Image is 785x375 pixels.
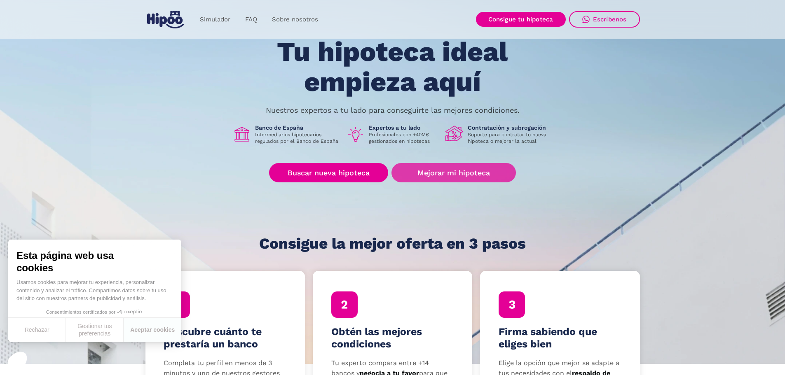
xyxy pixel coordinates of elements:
h4: Firma sabiendo que eliges bien [499,326,621,350]
div: Escríbenos [593,16,627,23]
p: Soporte para contratar tu nueva hipoteca o mejorar la actual [468,131,553,144]
h1: Tu hipoteca ideal empieza aquí [236,37,548,97]
a: Sobre nosotros [265,12,326,28]
p: Intermediarios hipotecarios regulados por el Banco de España [255,131,340,144]
a: home [145,7,186,32]
a: Mejorar mi hipoteca [391,163,516,182]
h1: Contratación y subrogación [468,124,553,131]
h4: Descubre cuánto te prestaría un banco [164,326,286,350]
h1: Banco de España [255,124,340,131]
a: Consigue tu hipoteca [476,12,566,27]
h1: Expertos a tu lado [369,124,439,131]
a: Simulador [192,12,238,28]
h4: Obtén las mejores condiciones [331,326,454,350]
a: Escríbenos [569,11,640,28]
a: Buscar nueva hipoteca [269,163,388,182]
p: Nuestros expertos a tu lado para conseguirte las mejores condiciones. [266,107,520,114]
a: FAQ [238,12,265,28]
h1: Consigue la mejor oferta en 3 pasos [259,235,526,252]
p: Profesionales con +40M€ gestionados en hipotecas [369,131,439,144]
